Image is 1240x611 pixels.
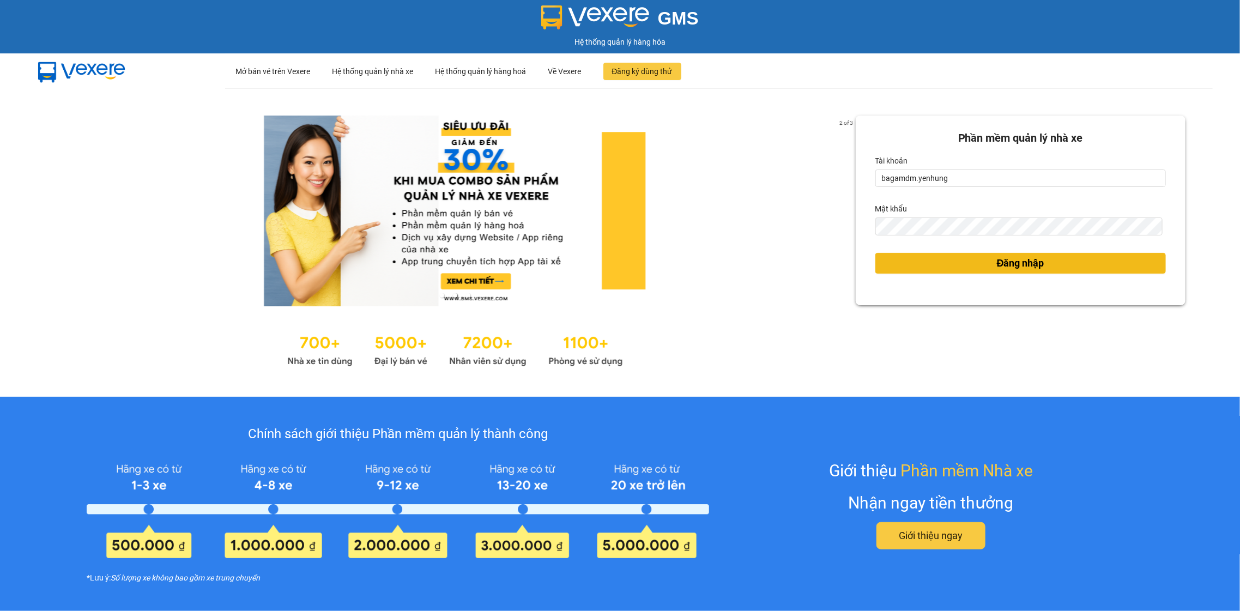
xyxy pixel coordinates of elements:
div: Hệ thống quản lý nhà xe [332,54,414,89]
span: Đăng ký dùng thử [612,65,673,77]
img: mbUUG5Q.png [27,53,136,89]
div: Hệ thống quản lý hàng hoá [435,54,527,89]
label: Tài khoản [875,152,908,170]
span: GMS [658,8,699,28]
div: Giới thiệu [829,458,1033,483]
div: Mở bán vé trên Vexere [236,54,311,89]
li: slide item 1 [440,293,444,298]
img: logo 2 [541,5,649,29]
input: Tài khoản [875,170,1166,187]
span: Phần mềm Nhà xe [900,458,1033,483]
img: policy-intruduce-detail.png [87,458,709,558]
div: Về Vexere [548,54,582,89]
img: Statistics.png [287,328,623,370]
button: Đăng nhập [875,253,1166,274]
label: Mật khẩu [875,200,908,217]
div: Nhận ngay tiền thưởng [849,490,1014,516]
a: GMS [541,16,699,25]
button: next slide / item [840,116,856,306]
input: Mật khẩu [875,217,1163,235]
li: slide item 2 [453,293,457,298]
span: Đăng nhập [997,256,1044,271]
div: Phần mềm quản lý nhà xe [875,130,1166,147]
button: Giới thiệu ngay [876,522,985,549]
div: *Lưu ý: [87,572,709,584]
div: Chính sách giới thiệu Phần mềm quản lý thành công [87,424,709,445]
button: Đăng ký dùng thử [603,63,681,80]
li: slide item 3 [466,293,470,298]
p: 2 of 3 [837,116,856,130]
button: previous slide / item [55,116,70,306]
span: Giới thiệu ngay [899,528,963,543]
div: Hệ thống quản lý hàng hóa [3,36,1237,48]
i: Số lượng xe không bao gồm xe trung chuyển [111,572,260,584]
